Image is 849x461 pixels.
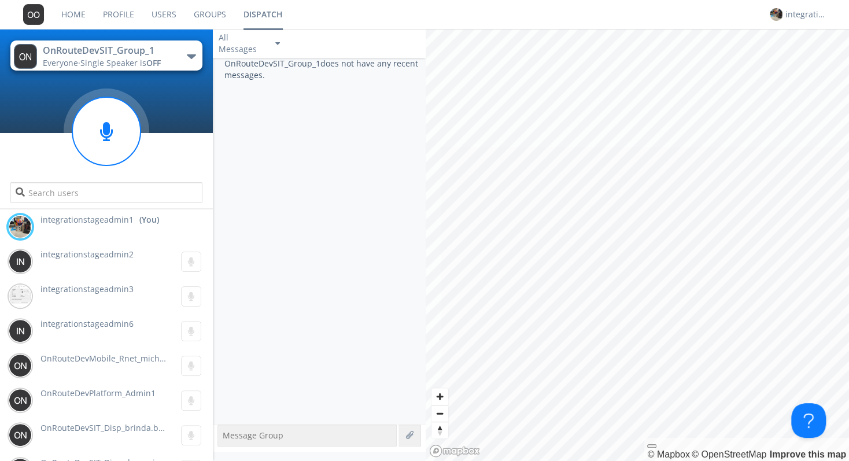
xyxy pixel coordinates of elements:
a: Mapbox [647,449,689,459]
img: 373638.png [9,423,32,447]
button: Zoom out [431,405,448,422]
span: integrationstageadmin1 [40,214,134,226]
img: 373638.png [23,4,44,25]
img: 373638.png [14,44,37,69]
button: OnRouteDevSIT_Group_1Everyone·Single Speaker isOFF [10,40,202,71]
div: All Messages [219,32,265,55]
a: OpenStreetMap [692,449,766,459]
img: 373638.png [9,389,32,412]
button: Reset bearing to north [431,422,448,438]
span: integrationstageadmin2 [40,249,134,260]
button: Zoom in [431,388,448,405]
canvas: Map [426,29,849,461]
img: f4e8944a4fa4411c9b97ff3ae987ed99 [770,8,782,21]
span: integrationstageadmin3 [40,283,134,294]
a: Mapbox logo [429,444,480,458]
div: (You) [139,214,159,226]
div: OnRouteDevSIT_Group_1 does not have any recent messages. [213,58,426,424]
div: OnRouteDevSIT_Group_1 [43,44,173,57]
input: Search users [10,182,202,203]
button: Toggle attribution [647,444,656,448]
img: f4e8944a4fa4411c9b97ff3ae987ed99 [9,215,32,238]
div: integrationstageadmin1 [785,9,829,20]
img: 373638.png [9,250,32,273]
span: integrationstageadmin6 [40,318,134,329]
img: 373638.png [9,319,32,342]
span: Zoom out [431,405,448,422]
a: Map feedback [770,449,846,459]
div: Everyone · [43,57,173,69]
span: OnRouteDevMobile_Rnet_michael.noke [40,353,192,364]
span: OnRouteDevPlatform_Admin1 [40,388,156,399]
span: OFF [146,57,161,68]
img: 477d78002c5c40998e706da99e845c7c [9,285,32,308]
img: caret-down-sm.svg [275,42,280,45]
span: OnRouteDevSIT_Disp_brinda.balachandran [40,422,208,433]
iframe: Toggle Customer Support [791,403,826,438]
img: 373638.png [9,354,32,377]
span: Single Speaker is [80,57,161,68]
